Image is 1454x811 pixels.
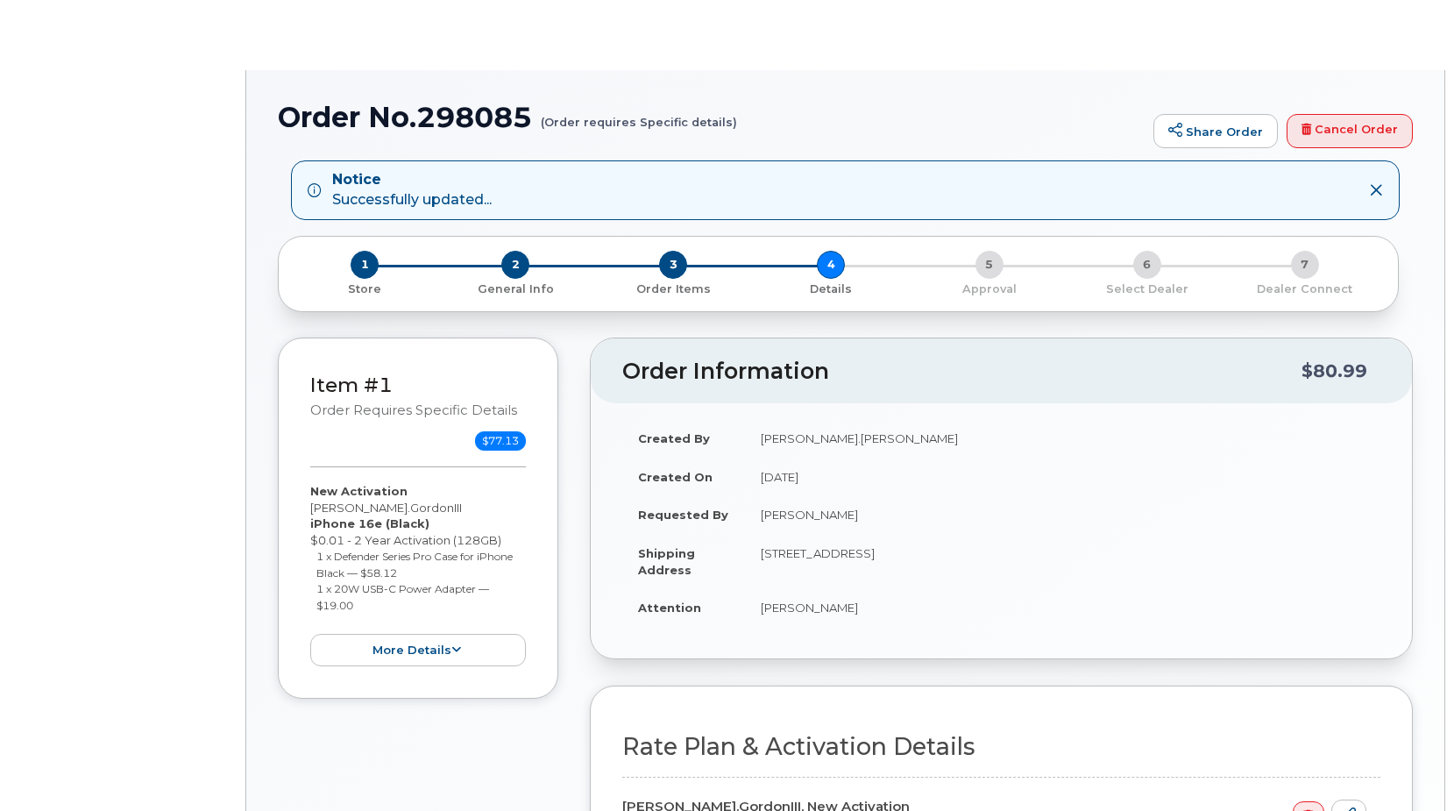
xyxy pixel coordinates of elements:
[278,102,1145,132] h1: Order No.298085
[351,251,379,279] span: 1
[332,170,492,190] strong: Notice
[443,281,587,297] p: General Info
[310,373,393,397] a: Item #1
[745,458,1380,496] td: [DATE]
[293,279,436,297] a: 1 Store
[638,431,710,445] strong: Created By
[310,483,526,666] div: [PERSON_NAME].GordonIII $0.01 - 2 Year Activation (128GB)
[638,508,728,522] strong: Requested By
[300,281,429,297] p: Store
[310,484,408,498] strong: New Activation
[332,170,492,210] div: Successfully updated...
[745,588,1380,627] td: [PERSON_NAME]
[501,251,529,279] span: 2
[1287,114,1413,149] a: Cancel Order
[316,582,489,612] small: 1 x 20W USB-C Power Adapter — $19.00
[601,281,745,297] p: Order Items
[1302,354,1367,388] div: $80.99
[638,601,701,615] strong: Attention
[638,470,713,484] strong: Created On
[745,534,1380,588] td: [STREET_ADDRESS]
[745,419,1380,458] td: [PERSON_NAME].[PERSON_NAME]
[622,359,1302,384] h2: Order Information
[310,516,429,530] strong: iPhone 16e (Black)
[316,550,513,580] small: 1 x Defender Series Pro Case for iPhone Black — $58.12
[659,251,687,279] span: 3
[310,402,517,418] small: Order requires Specific details
[1153,114,1278,149] a: Share Order
[745,495,1380,534] td: [PERSON_NAME]
[622,734,1380,760] h2: Rate Plan & Activation Details
[475,431,526,451] span: $77.13
[594,279,752,297] a: 3 Order Items
[436,279,594,297] a: 2 General Info
[310,634,526,666] button: more details
[638,546,695,577] strong: Shipping Address
[541,102,737,129] small: (Order requires Specific details)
